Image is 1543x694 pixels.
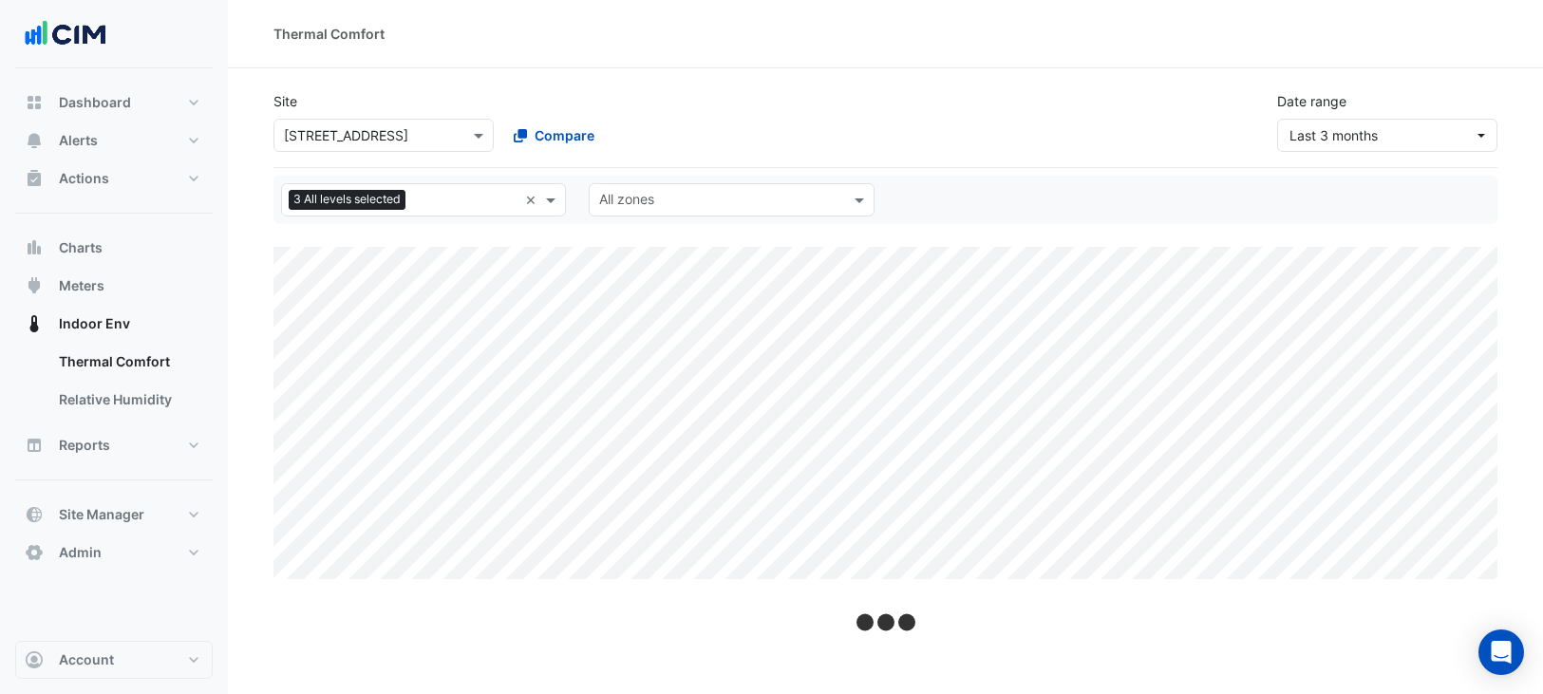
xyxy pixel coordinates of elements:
[25,169,44,188] app-icon: Actions
[25,436,44,455] app-icon: Reports
[15,534,213,572] button: Admin
[535,125,594,145] span: Compare
[15,159,213,197] button: Actions
[23,15,108,53] img: Company Logo
[15,305,213,343] button: Indoor Env
[15,267,213,305] button: Meters
[1478,629,1524,675] div: Open Intercom Messenger
[59,238,103,257] span: Charts
[25,505,44,524] app-icon: Site Manager
[59,131,98,150] span: Alerts
[25,276,44,295] app-icon: Meters
[15,229,213,267] button: Charts
[44,381,213,419] a: Relative Humidity
[15,496,213,534] button: Site Manager
[1289,127,1378,143] span: 01 Jul 25 - 30 Sep 25
[59,436,110,455] span: Reports
[25,131,44,150] app-icon: Alerts
[289,190,405,209] span: 3 All levels selected
[25,543,44,562] app-icon: Admin
[44,343,213,381] a: Thermal Comfort
[1277,91,1346,111] label: Date range
[1277,119,1497,152] button: Last 3 months
[25,93,44,112] app-icon: Dashboard
[15,122,213,159] button: Alerts
[15,343,213,426] div: Indoor Env
[59,169,109,188] span: Actions
[59,543,102,562] span: Admin
[59,314,130,333] span: Indoor Env
[25,238,44,257] app-icon: Charts
[501,119,607,152] button: Compare
[25,314,44,333] app-icon: Indoor Env
[15,641,213,679] button: Account
[59,650,114,669] span: Account
[59,93,131,112] span: Dashboard
[59,505,144,524] span: Site Manager
[273,91,297,111] label: Site
[525,190,541,210] span: Clear
[15,426,213,464] button: Reports
[15,84,213,122] button: Dashboard
[596,189,654,214] div: All zones
[273,24,385,44] div: Thermal Comfort
[59,276,104,295] span: Meters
